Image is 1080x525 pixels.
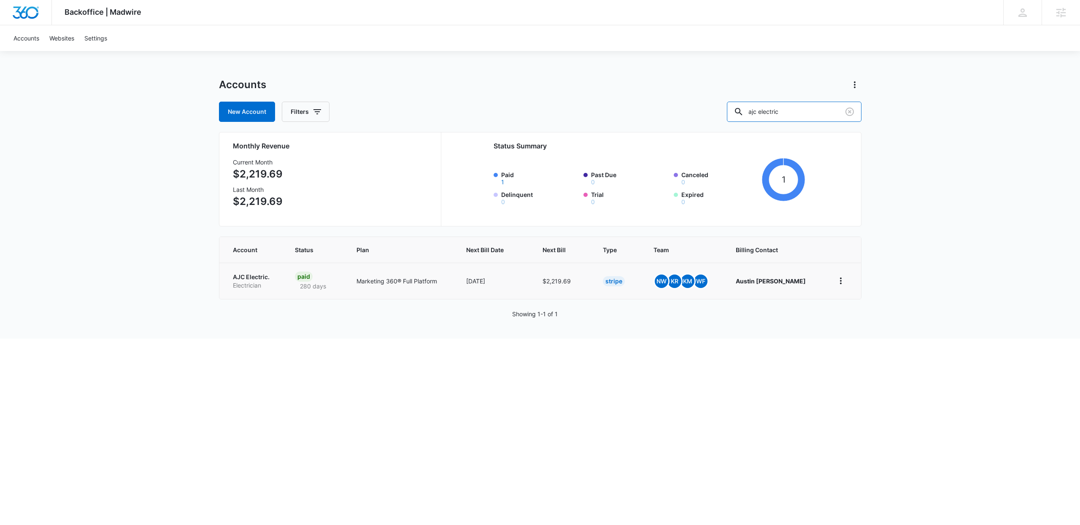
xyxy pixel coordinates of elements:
[233,185,283,194] h3: Last Month
[233,273,275,289] a: AJC Electric.Electrician
[843,105,856,118] button: Clear
[736,277,806,285] strong: Austin [PERSON_NAME]
[233,245,263,254] span: Account
[603,245,621,254] span: Type
[456,263,532,299] td: [DATE]
[501,190,579,205] label: Delinquent
[356,277,446,285] p: Marketing 360® Full Platform
[501,170,579,185] label: Paid
[591,190,669,205] label: Trial
[848,78,861,92] button: Actions
[233,158,283,167] h3: Current Month
[233,194,283,209] p: $2,219.69
[219,78,266,91] h1: Accounts
[694,275,707,288] span: WF
[295,272,313,282] div: Paid
[512,310,558,318] p: Showing 1-1 of 1
[233,273,275,281] p: AJC Electric.
[79,25,112,51] a: Settings
[295,282,331,291] p: 280 days
[727,102,861,122] input: Search
[681,170,759,185] label: Canceled
[591,170,669,185] label: Past Due
[233,141,431,151] h2: Monthly Revenue
[466,245,510,254] span: Next Bill Date
[282,102,329,122] button: Filters
[65,8,141,16] span: Backoffice | Madwire
[8,25,44,51] a: Accounts
[681,190,759,205] label: Expired
[834,274,848,288] button: home
[494,141,805,151] h2: Status Summary
[736,245,814,254] span: Billing Contact
[532,263,593,299] td: $2,219.69
[295,245,324,254] span: Status
[356,245,446,254] span: Plan
[653,245,703,254] span: Team
[233,281,275,290] p: Electrician
[668,275,681,288] span: KR
[681,275,694,288] span: KM
[782,174,786,185] tspan: 1
[501,179,504,185] button: Paid
[233,167,283,182] p: $2,219.69
[44,25,79,51] a: Websites
[543,245,571,254] span: Next Bill
[219,102,275,122] a: New Account
[655,275,668,288] span: NW
[603,276,625,286] div: Stripe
